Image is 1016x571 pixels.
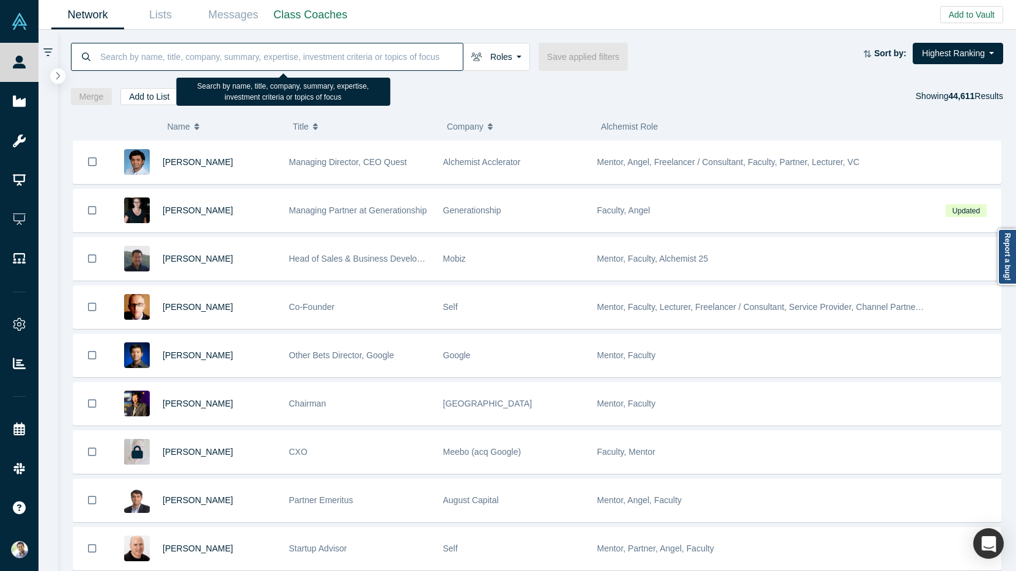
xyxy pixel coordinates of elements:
[998,229,1016,285] a: Report a bug!
[289,302,335,312] span: Co-Founder
[270,1,352,29] a: Class Coaches
[443,157,521,167] span: Alchemist Acclerator
[11,541,28,558] img: Ravi Belani's Account
[443,399,532,408] span: [GEOGRAPHIC_DATA]
[73,334,111,377] button: Bookmark
[124,149,150,175] img: Gnani Palanikumar's Profile Image
[73,528,111,570] button: Bookmark
[597,495,682,505] span: Mentor, Angel, Faculty
[597,350,656,360] span: Mentor, Faculty
[163,447,233,457] a: [PERSON_NAME]
[124,197,150,223] img: Rachel Chalmers's Profile Image
[73,141,111,183] button: Bookmark
[124,342,150,368] img: Steven Kan's Profile Image
[73,286,111,328] button: Bookmark
[597,157,860,167] span: Mentor, Angel, Freelancer / Consultant, Faculty, Partner, Lecturer, VC
[124,246,150,271] img: Michael Chang's Profile Image
[289,254,474,263] span: Head of Sales & Business Development (interim)
[51,1,124,29] a: Network
[124,391,150,416] img: Timothy Chou's Profile Image
[597,205,650,215] span: Faculty, Angel
[124,294,150,320] img: Robert Winder's Profile Image
[293,114,434,139] button: Title
[73,190,111,232] button: Bookmark
[71,88,112,105] button: Merge
[124,1,197,29] a: Lists
[597,543,714,553] span: Mentor, Partner, Angel, Faculty
[163,157,233,167] a: [PERSON_NAME]
[597,447,655,457] span: Faculty, Mentor
[447,114,588,139] button: Company
[73,383,111,425] button: Bookmark
[167,114,190,139] span: Name
[163,254,233,263] a: [PERSON_NAME]
[946,204,986,217] span: Updated
[289,350,394,360] span: Other Bets Director, Google
[163,495,233,505] a: [PERSON_NAME]
[940,6,1003,23] button: Add to Vault
[443,350,471,360] span: Google
[73,238,111,280] button: Bookmark
[948,91,974,101] strong: 44,611
[289,205,427,215] span: Managing Partner at Generationship
[120,88,178,105] button: Add to List
[443,543,458,553] span: Self
[289,157,407,167] span: Managing Director, CEO Quest
[99,42,463,71] input: Search by name, title, company, summary, expertise, investment criteria or topics of focus
[289,495,353,505] span: Partner Emeritus
[124,536,150,561] img: Adam Frankl's Profile Image
[601,122,658,131] span: Alchemist Role
[73,431,111,473] button: Bookmark
[163,205,233,215] a: [PERSON_NAME]
[289,543,347,553] span: Startup Advisor
[443,302,458,312] span: Self
[289,399,326,408] span: Chairman
[167,114,280,139] button: Name
[443,495,499,505] span: August Capital
[597,399,656,408] span: Mentor, Faculty
[447,114,484,139] span: Company
[163,302,233,312] a: [PERSON_NAME]
[163,543,233,553] a: [PERSON_NAME]
[597,302,999,312] span: Mentor, Faculty, Lecturer, Freelancer / Consultant, Service Provider, Channel Partner, Corporate ...
[443,254,466,263] span: Mobiz
[73,479,111,521] button: Bookmark
[913,43,1003,64] button: Highest Ranking
[289,447,307,457] span: CXO
[948,91,1003,101] span: Results
[597,254,709,263] span: Mentor, Faculty, Alchemist 25
[916,88,1003,105] div: Showing
[293,114,309,139] span: Title
[124,487,150,513] img: Vivek Mehra's Profile Image
[874,48,907,58] strong: Sort by:
[463,43,530,71] button: Roles
[539,43,628,71] button: Save applied filters
[163,399,233,408] a: [PERSON_NAME]
[11,13,28,30] img: Alchemist Vault Logo
[443,447,521,457] span: Meebo (acq Google)
[163,350,233,360] a: [PERSON_NAME]
[443,205,501,215] span: Generationship
[197,1,270,29] a: Messages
